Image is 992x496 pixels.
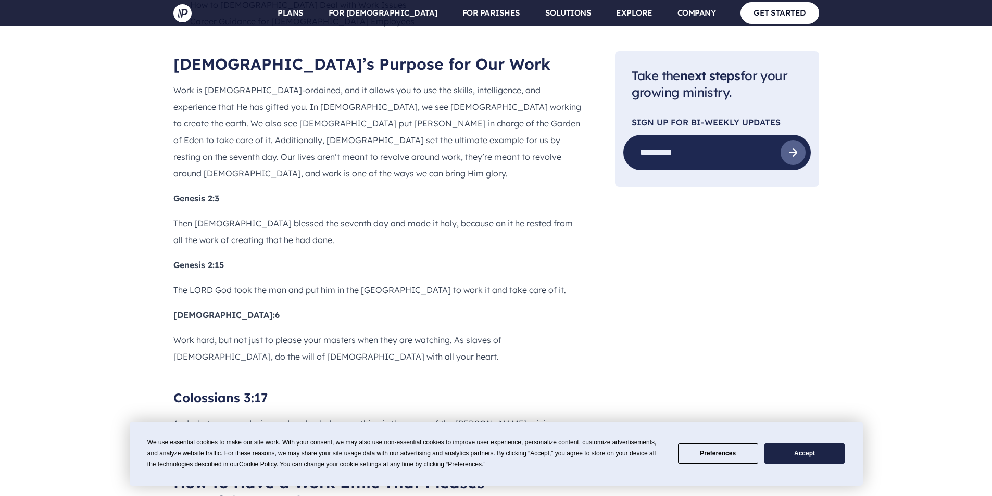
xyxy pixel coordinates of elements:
p: Then [DEMOGRAPHIC_DATA] blessed the seventh day and made it holy, because on it he rested from al... [173,215,582,248]
button: Accept [764,443,845,464]
button: Preferences [678,443,758,464]
span: Cookie Policy [239,461,277,468]
b: Genesis 2:15 [173,260,224,270]
p: And whatever you do, in word or deed, do everything in the name of the [PERSON_NAME], giving than... [173,415,582,448]
b: Colossians 3:17 [173,390,268,405]
p: Sign Up For Bi-Weekly Updates [632,119,802,127]
b: [DEMOGRAPHIC_DATA]:6 [173,310,280,320]
div: We use essential cookies to make our site work. With your consent, we may also use non-essential ... [147,437,665,470]
span: next steps [680,68,740,83]
div: Cookie Consent Prompt [130,422,863,486]
span: Take the for your growing ministry. [632,68,787,100]
b: Genesis 2:3 [173,193,219,204]
span: Preferences [448,461,482,468]
p: Work is [DEMOGRAPHIC_DATA]-ordained, and it allows you to use the skills, intelligence, and exper... [173,82,582,182]
h2: [DEMOGRAPHIC_DATA]’s Purpose for Our Work [173,55,582,73]
a: GET STARTED [740,2,819,23]
p: The LORD God took the man and put him in the [GEOGRAPHIC_DATA] to work it and take care of it. [173,282,582,298]
p: Work hard, but not just to please your masters when they are watching. As slaves of [DEMOGRAPHIC_... [173,332,582,365]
